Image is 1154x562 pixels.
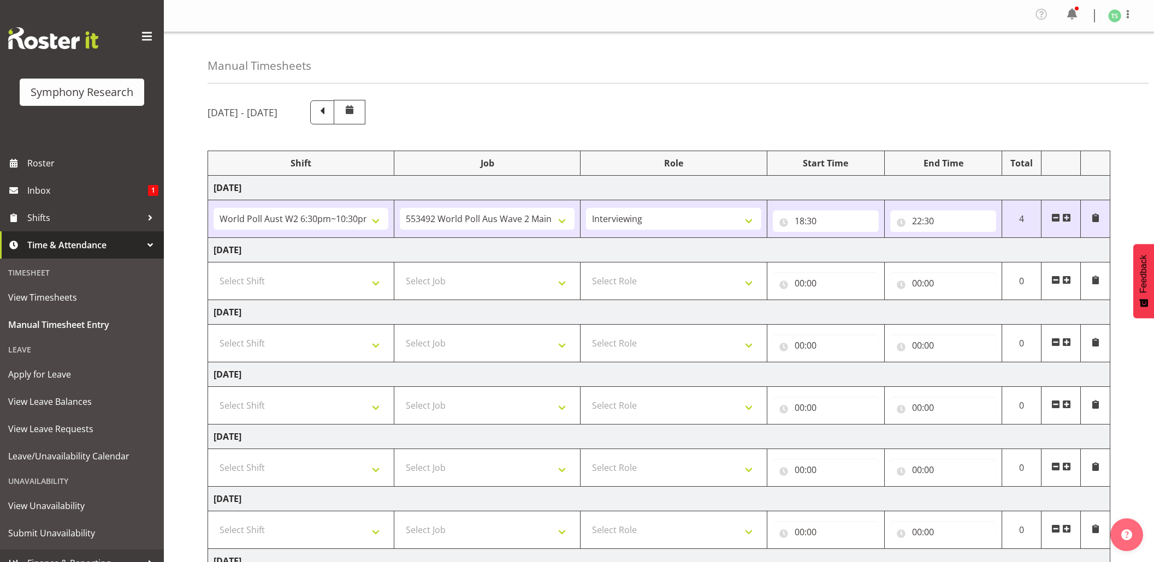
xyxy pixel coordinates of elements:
[8,316,156,333] span: Manual Timesheet Entry
[214,157,388,170] div: Shift
[27,182,148,199] span: Inbox
[148,185,158,196] span: 1
[3,338,161,361] div: Leave
[773,459,879,481] input: Click to select...
[208,487,1110,511] td: [DATE]
[208,176,1110,200] td: [DATE]
[208,238,1110,262] td: [DATE]
[1002,449,1041,487] td: 0
[773,157,879,170] div: Start Time
[3,519,161,547] a: Submit Unavailability
[1002,387,1041,425] td: 0
[1002,262,1041,300] td: 0
[8,289,156,306] span: View Timesheets
[890,459,996,481] input: Click to select...
[3,492,161,519] a: View Unavailability
[773,334,879,356] input: Click to select...
[1002,200,1041,238] td: 4
[890,210,996,232] input: Click to select...
[8,448,156,464] span: Leave/Unavailability Calendar
[1108,9,1121,22] img: tanya-stebbing1954.jpg
[890,272,996,294] input: Click to select...
[27,155,158,171] span: Roster
[208,106,277,118] h5: [DATE] - [DATE]
[890,521,996,543] input: Click to select...
[8,525,156,541] span: Submit Unavailability
[3,261,161,284] div: Timesheet
[1139,255,1149,293] span: Feedback
[1002,325,1041,362] td: 0
[773,397,879,418] input: Click to select...
[773,272,879,294] input: Click to select...
[27,237,142,253] span: Time & Attendance
[773,210,879,232] input: Click to select...
[586,157,761,170] div: Role
[1121,529,1132,540] img: help-xxl-2.png
[773,521,879,543] input: Click to select...
[1133,244,1154,318] button: Feedback - Show survey
[8,498,156,514] span: View Unavailability
[3,415,161,443] a: View Leave Requests
[8,27,98,49] img: Rosterit website logo
[400,157,575,170] div: Job
[208,300,1110,325] td: [DATE]
[208,362,1110,387] td: [DATE]
[3,361,161,388] a: Apply for Leave
[208,425,1110,449] td: [DATE]
[3,443,161,470] a: Leave/Unavailability Calendar
[27,210,142,226] span: Shifts
[1008,157,1035,170] div: Total
[3,311,161,338] a: Manual Timesheet Entry
[890,157,996,170] div: End Time
[890,334,996,356] input: Click to select...
[3,284,161,311] a: View Timesheets
[3,388,161,415] a: View Leave Balances
[8,393,156,410] span: View Leave Balances
[8,366,156,382] span: Apply for Leave
[890,397,996,418] input: Click to select...
[31,84,133,100] div: Symphony Research
[208,59,311,72] h4: Manual Timesheets
[3,470,161,492] div: Unavailability
[8,421,156,437] span: View Leave Requests
[1002,511,1041,549] td: 0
